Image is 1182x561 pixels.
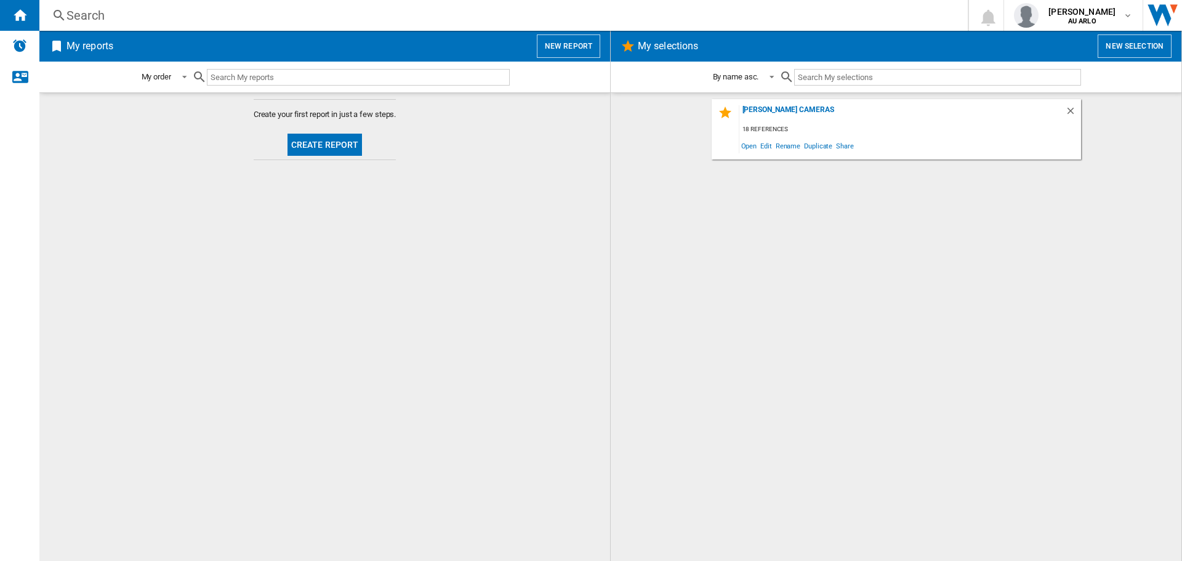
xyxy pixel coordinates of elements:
button: Create report [287,134,363,156]
span: Share [834,137,856,154]
div: Search [66,7,936,24]
span: Rename [774,137,802,154]
div: Delete [1065,105,1081,122]
button: New selection [1098,34,1172,58]
div: By name asc. [713,72,759,81]
img: profile.jpg [1014,3,1039,28]
h2: My reports [64,34,116,58]
div: [PERSON_NAME] Cameras [739,105,1065,122]
h2: My selections [635,34,701,58]
span: Create your first report in just a few steps. [254,109,396,120]
div: My order [142,72,171,81]
input: Search My selections [794,69,1080,86]
button: New report [537,34,600,58]
b: AU ARLO [1068,17,1096,25]
span: Edit [758,137,774,154]
span: Open [739,137,759,154]
span: [PERSON_NAME] [1048,6,1116,18]
span: Duplicate [802,137,834,154]
img: alerts-logo.svg [12,38,27,53]
div: 18 references [739,122,1081,137]
input: Search My reports [207,69,510,86]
